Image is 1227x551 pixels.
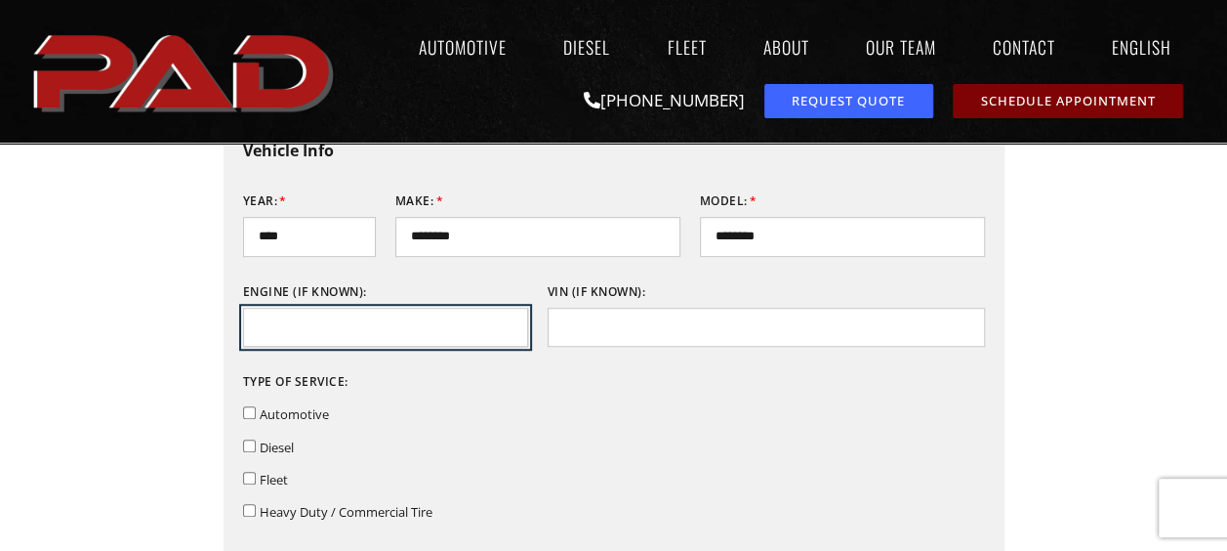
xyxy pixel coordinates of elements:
[27,19,344,124] img: The image shows the word "PAD" in bold, red, uppercase letters with a slight shadow effect.
[846,24,954,69] a: Our Team
[744,24,827,69] a: About
[243,366,348,398] label: Type of Service:
[548,276,646,308] label: VIN (if known):
[648,24,724,69] a: Fleet
[260,471,288,488] label: Fleet
[344,24,1199,69] nav: Menu
[973,24,1073,69] a: Contact
[395,186,443,217] label: Make:
[27,19,344,124] a: pro automotive and diesel home page
[243,140,334,161] b: Vehicle Info
[545,24,629,69] a: Diesel
[260,405,329,423] label: Automotive
[1092,24,1199,69] a: English
[764,84,933,118] a: request a service or repair quote
[243,276,367,308] label: Engine (if known):
[792,95,905,107] span: Request Quote
[584,89,745,111] a: [PHONE_NUMBER]
[260,503,432,521] label: Heavy Duty / Commercial Tire
[980,95,1155,107] span: Schedule Appointment
[243,186,287,217] label: Year:
[700,186,757,217] label: Model:
[953,84,1184,118] a: schedule repair or service appointment
[260,439,294,456] label: Diesel
[400,24,525,69] a: Automotive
